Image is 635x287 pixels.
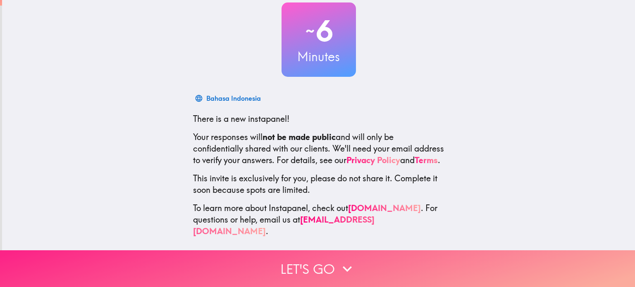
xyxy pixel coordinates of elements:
[304,19,316,43] span: ~
[282,48,356,65] h3: Minutes
[193,90,264,107] button: Bahasa Indonesia
[415,155,438,165] a: Terms
[193,214,375,236] a: [EMAIL_ADDRESS][DOMAIN_NAME]
[193,173,444,196] p: This invite is exclusively for you, please do not share it. Complete it soon because spots are li...
[348,203,421,213] a: [DOMAIN_NAME]
[193,114,289,124] span: There is a new instapanel!
[193,202,444,237] p: To learn more about Instapanel, check out . For questions or help, email us at .
[263,132,336,142] b: not be made public
[282,14,356,48] h2: 6
[346,155,400,165] a: Privacy Policy
[206,93,261,104] div: Bahasa Indonesia
[193,131,444,166] p: Your responses will and will only be confidentially shared with our clients. We'll need your emai...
